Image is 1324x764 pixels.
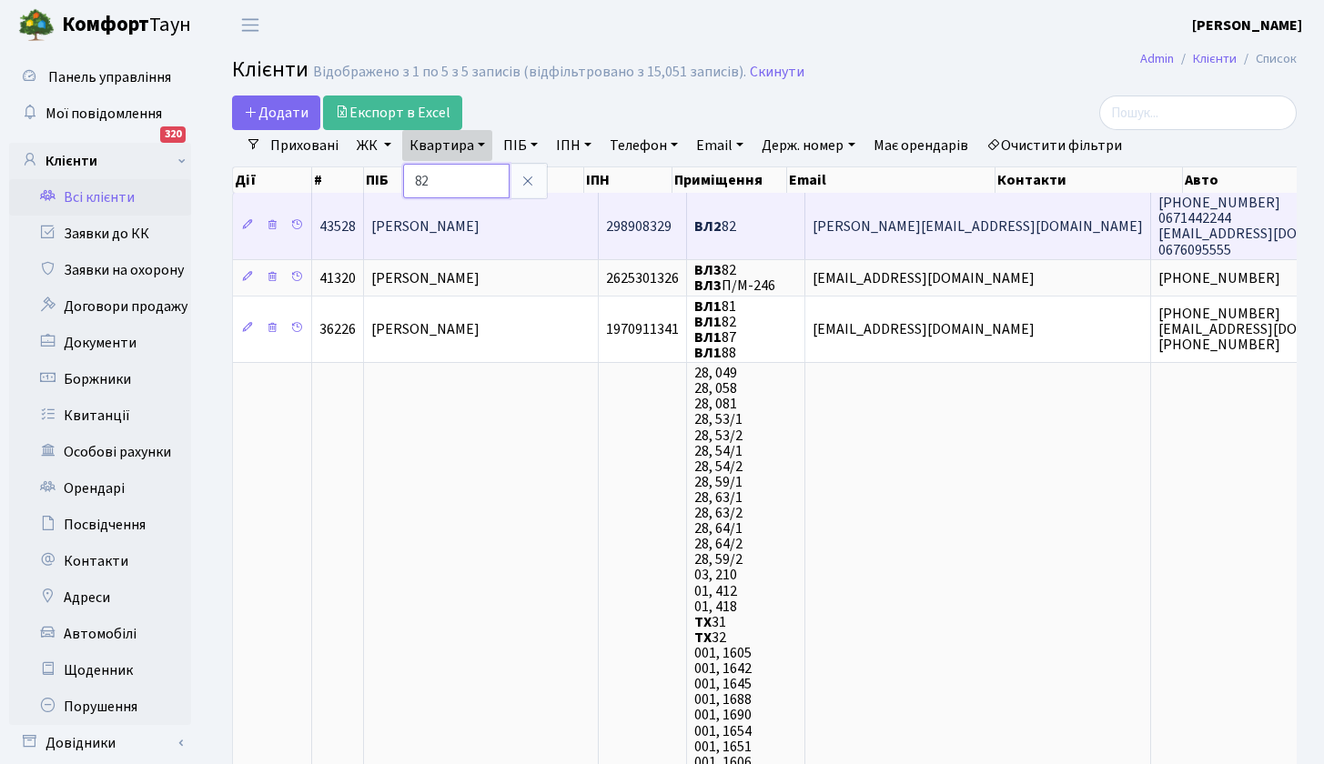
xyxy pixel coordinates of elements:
[18,7,55,44] img: logo.png
[813,268,1035,288] span: [EMAIL_ADDRESS][DOMAIN_NAME]
[9,507,191,543] a: Посвідчення
[227,10,273,40] button: Переключити навігацію
[1158,268,1280,288] span: [PHONE_NUMBER]
[232,95,320,130] a: Додати
[694,276,722,296] b: ВЛ3
[813,319,1035,339] span: [EMAIL_ADDRESS][DOMAIN_NAME]
[319,268,356,288] span: 41320
[694,312,722,332] b: ВЛ1
[9,434,191,470] a: Особові рахунки
[602,130,685,161] a: Телефон
[402,130,492,161] a: Квартира
[694,260,775,296] span: 82 П/М-246
[606,268,679,288] span: 2625301326
[244,103,308,123] span: Додати
[496,130,545,161] a: ПІБ
[9,543,191,579] a: Контакти
[9,59,191,95] a: Панель управління
[9,216,191,252] a: Заявки до КК
[9,252,191,288] a: Заявки на охорону
[232,54,308,85] span: Клієнти
[312,167,364,193] th: #
[1099,95,1297,130] input: Пошук...
[62,10,149,39] b: Комфорт
[319,216,356,236] span: 43528
[9,95,191,132] a: Мої повідомлення320
[672,167,788,193] th: Приміщення
[9,179,191,216] a: Всі клієнти
[9,689,191,725] a: Порушення
[349,130,399,161] a: ЖК
[584,167,672,193] th: ІПН
[371,268,480,288] span: [PERSON_NAME]
[606,319,679,339] span: 1970911341
[160,126,186,143] div: 320
[9,579,191,616] a: Адреси
[689,130,751,161] a: Email
[549,130,599,161] a: ІПН
[48,67,171,87] span: Панель управління
[694,612,712,632] b: ТХ
[606,216,672,236] span: 298908329
[694,216,722,236] b: ВЛ2
[9,397,191,434] a: Квитанції
[45,104,162,124] span: Мої повідомлення
[9,470,191,507] a: Орендарі
[263,130,346,161] a: Приховані
[9,616,191,652] a: Автомобілі
[1113,40,1324,78] nav: breadcrumb
[9,288,191,325] a: Договори продажу
[364,167,584,193] th: ПІБ
[694,297,722,317] b: ВЛ1
[9,143,191,179] a: Клієнти
[1237,49,1297,69] li: Список
[1193,49,1237,68] a: Клієнти
[9,325,191,361] a: Документи
[694,628,712,648] b: ТХ
[1192,15,1302,36] a: [PERSON_NAME]
[694,343,722,363] b: ВЛ1
[323,95,462,130] a: Експорт в Excel
[694,327,722,347] b: ВЛ1
[750,64,804,81] a: Скинути
[371,319,480,339] span: [PERSON_NAME]
[62,10,191,41] span: Таун
[1192,15,1302,35] b: [PERSON_NAME]
[694,260,722,280] b: ВЛ3
[9,361,191,397] a: Боржники
[979,130,1129,161] a: Очистити фільтри
[787,167,995,193] th: Email
[319,319,356,339] span: 36226
[694,216,736,236] span: 82
[233,167,312,193] th: Дії
[9,652,191,689] a: Щоденник
[694,297,736,363] span: 81 82 87 88
[813,216,1143,236] span: [PERSON_NAME][EMAIL_ADDRESS][DOMAIN_NAME]
[313,64,746,81] div: Відображено з 1 по 5 з 5 записів (відфільтровано з 15,051 записів).
[9,725,191,761] a: Довідники
[866,130,975,161] a: Має орендарів
[996,167,1183,193] th: Контакти
[1140,49,1174,68] a: Admin
[371,216,480,236] span: [PERSON_NAME]
[754,130,862,161] a: Держ. номер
